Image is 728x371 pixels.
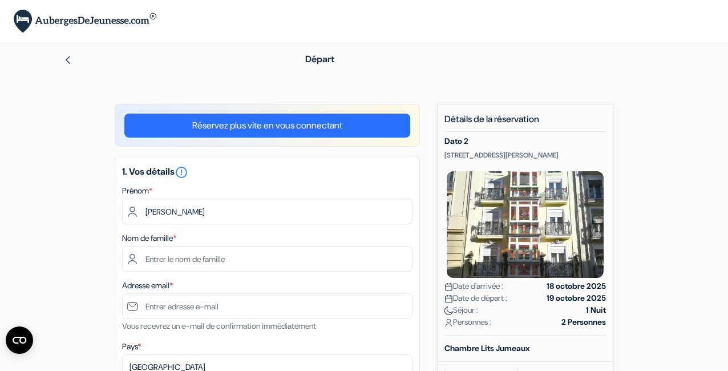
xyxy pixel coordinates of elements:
[122,199,412,224] input: Entrez votre prénom
[122,293,412,319] input: Entrer adresse e-mail
[444,151,606,160] p: [STREET_ADDRESS][PERSON_NAME]
[444,280,503,292] span: Date d'arrivée :
[586,304,606,316] strong: 1 Nuit
[547,292,606,304] strong: 19 octobre 2025
[305,53,334,65] span: Départ
[63,55,72,64] img: left_arrow.svg
[175,166,188,178] a: error_outline
[122,166,412,179] h5: 1. Vos détails
[122,280,173,292] label: Adresse email
[561,316,606,328] strong: 2 Personnes
[444,114,606,132] h5: Détails de la réservation
[122,341,141,353] label: Pays
[444,136,606,146] h5: Dato 2
[444,295,453,303] img: calendar.svg
[122,232,176,244] label: Nom de famille
[444,343,530,353] b: Chambre Lits Jumeaux
[14,10,156,33] img: AubergesDeJeunesse.com
[444,318,453,327] img: user_icon.svg
[122,246,412,272] input: Entrer le nom de famille
[444,304,478,316] span: Séjour :
[547,280,606,292] strong: 18 octobre 2025
[122,321,316,331] small: Vous recevrez un e-mail de confirmation immédiatement
[444,316,491,328] span: Personnes :
[444,283,453,291] img: calendar.svg
[444,307,453,315] img: moon.svg
[175,166,188,179] i: error_outline
[444,292,507,304] span: Date de départ :
[122,185,152,197] label: Prénom
[124,114,410,138] a: Réservez plus vite en vous connectant
[6,326,33,354] button: Ouvrir le widget CMP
